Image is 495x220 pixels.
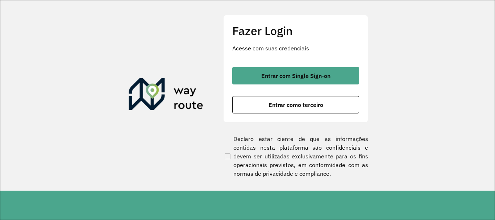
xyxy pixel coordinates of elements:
button: button [232,96,359,113]
img: Roteirizador AmbevTech [129,78,203,113]
button: button [232,67,359,84]
h2: Fazer Login [232,24,359,38]
span: Entrar como terceiro [269,102,323,108]
p: Acesse com suas credenciais [232,44,359,53]
span: Entrar com Single Sign-on [261,73,330,79]
label: Declaro estar ciente de que as informações contidas nesta plataforma são confidenciais e devem se... [223,134,368,178]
